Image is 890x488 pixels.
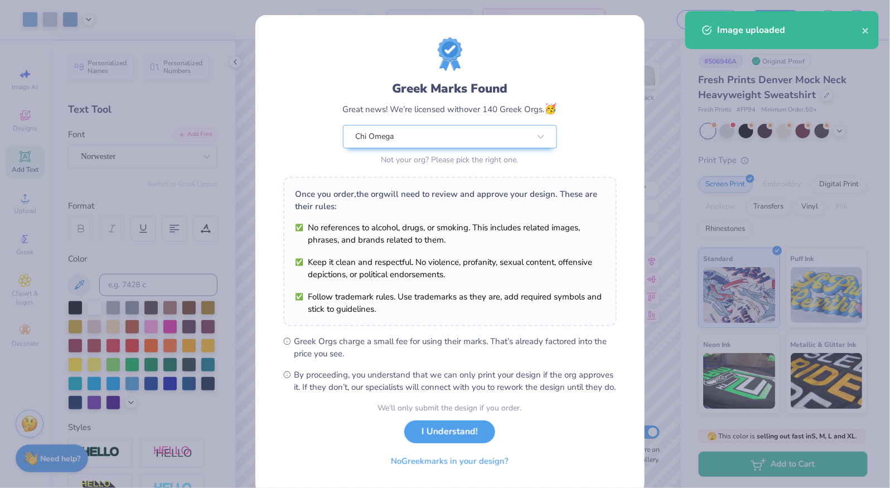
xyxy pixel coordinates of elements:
[343,154,557,166] div: Not your org? Please pick the right one.
[294,369,617,393] span: By proceeding, you understand that we can only print your design if the org approves it. If they ...
[545,102,557,115] span: 🥳
[343,80,557,98] div: Greek Marks Found
[404,421,495,443] button: I Understand!
[438,37,462,71] img: license-marks-badge.png
[862,23,870,37] button: close
[343,102,557,117] div: Great news! We’re licensed with over 140 Greek Orgs.
[296,221,604,246] li: No references to alcohol, drugs, or smoking. This includes related images, phrases, and brands re...
[718,23,862,37] div: Image uploaded
[378,402,522,414] div: We’ll only submit the design if you order.
[296,291,604,315] li: Follow trademark rules. Use trademarks as they are, add required symbols and stick to guidelines.
[296,188,604,212] div: Once you order, the org will need to review and approve your design. These are their rules:
[381,450,518,473] button: NoGreekmarks in your design?
[296,256,604,281] li: Keep it clean and respectful. No violence, profanity, sexual content, offensive depictions, or po...
[294,335,617,360] span: Greek Orgs charge a small fee for using their marks. That’s already factored into the price you see.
